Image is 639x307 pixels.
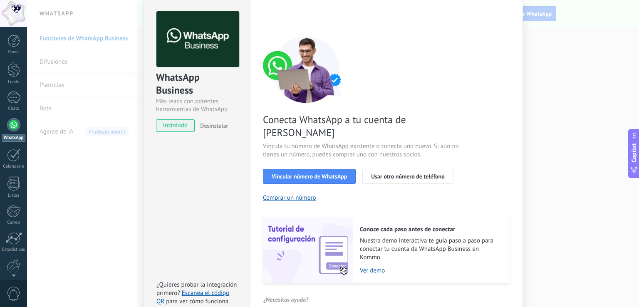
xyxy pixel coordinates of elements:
[371,173,444,179] span: Usar otro número de teléfono
[2,247,26,253] div: Estadísticas
[263,194,316,202] button: Comprar un número
[156,281,237,297] span: ¿Quieres probar la integración primero?
[263,142,461,159] span: Vincula tu número de WhatsApp existente o conecta uno nuevo. Si aún no tienes un número, puedes c...
[156,97,238,113] div: Más leads con potentes herramientas de WhatsApp
[156,71,238,97] div: WhatsApp Business
[197,119,228,132] button: Desinstalar
[360,267,501,275] a: Ver demo
[2,193,26,198] div: Listas
[360,237,501,262] span: Nuestra demo interactiva te guía paso a paso para conectar tu cuenta de WhatsApp Business en Kommo.
[263,293,309,306] button: ¿Necesitas ayuda?
[2,164,26,169] div: Calendario
[156,119,194,132] span: instalado
[2,79,26,85] div: Leads
[156,289,229,305] a: Escanea el código QR
[630,144,638,163] span: Copilot
[166,297,230,305] span: para ver cómo funciona.
[156,11,239,67] img: logo_main.png
[2,134,25,142] div: WhatsApp
[272,173,347,179] span: Vincular número de WhatsApp
[362,169,453,184] button: Usar otro número de teléfono
[200,122,228,129] span: Desinstalar
[2,220,26,225] div: Correo
[360,225,501,233] h2: Conoce cada paso antes de conectar
[2,106,26,111] div: Chats
[263,297,309,302] span: ¿Necesitas ayuda?
[263,113,461,139] span: Conecta WhatsApp a tu cuenta de [PERSON_NAME]
[2,50,26,55] div: Panel
[263,36,350,103] img: connect number
[263,169,356,184] button: Vincular número de WhatsApp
